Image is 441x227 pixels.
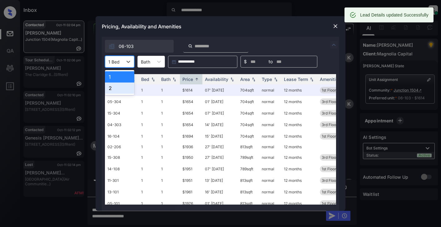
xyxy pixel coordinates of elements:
[105,175,139,186] td: 11-301
[259,96,281,107] td: normal
[322,134,336,139] span: 1st Floor
[281,142,317,152] td: 12 months
[281,175,317,186] td: 12 months
[139,163,159,175] td: 1
[281,152,317,163] td: 12 months
[96,16,345,37] div: Pricing, Availability and Amenities
[320,77,341,82] div: Amenities
[202,119,238,130] td: 14' [DATE]
[139,142,159,152] td: 1
[240,77,250,82] div: Area
[330,41,338,49] img: icon-zuma
[238,198,259,209] td: 813 sqft
[105,163,139,175] td: 14-108
[259,130,281,142] td: normal
[139,152,159,163] td: 1
[238,107,259,119] td: 704 sqft
[105,198,139,209] td: 05-101
[238,175,259,186] td: 813 sqft
[182,77,193,82] div: Price
[322,111,338,116] span: 3rd Floor
[269,58,273,65] span: to
[141,77,149,82] div: Bed
[119,43,134,50] span: 06-103
[281,119,317,130] td: 12 months
[322,167,336,171] span: 1st Floor
[322,88,336,92] span: 1st Floor
[139,198,159,209] td: 1
[139,186,159,198] td: 1
[159,142,180,152] td: 1
[360,9,429,21] div: Lead Details updated Successfully
[259,107,281,119] td: normal
[202,163,238,175] td: 07' [DATE]
[180,175,202,186] td: $1951
[159,152,180,163] td: 1
[159,107,180,119] td: 1
[322,99,338,104] span: 3rd Floor
[322,190,336,194] span: 1st Floor
[150,77,156,82] img: sorting
[194,77,200,82] img: sorting
[259,175,281,186] td: normal
[161,77,171,82] div: Bath
[238,130,259,142] td: 704 sqft
[322,155,338,160] span: 3rd Floor
[250,77,257,82] img: sorting
[180,142,202,152] td: $1936
[281,163,317,175] td: 12 months
[105,83,134,94] div: 2
[180,84,202,96] td: $1614
[171,77,177,82] img: sorting
[159,175,180,186] td: 1
[238,84,259,96] td: 704 sqft
[259,186,281,198] td: normal
[259,163,281,175] td: normal
[159,130,180,142] td: 1
[180,119,202,130] td: $1654
[229,77,235,82] img: sorting
[259,142,281,152] td: normal
[105,71,134,83] div: 1
[139,96,159,107] td: 1
[281,84,317,96] td: 12 months
[309,77,315,82] img: sorting
[202,152,238,163] td: 27' [DATE]
[159,186,180,198] td: 1
[259,152,281,163] td: normal
[238,186,259,198] td: 813 sqft
[322,201,336,206] span: 1st Floor
[322,178,338,183] span: 3rd Floor
[180,130,202,142] td: $1694
[202,198,238,209] td: 01' [DATE]
[284,77,308,82] div: Lease Term
[202,96,238,107] td: 01' [DATE]
[281,96,317,107] td: 12 months
[281,198,317,209] td: 12 months
[202,84,238,96] td: 07' [DATE]
[332,23,339,29] img: close
[202,186,238,198] td: 16' [DATE]
[259,84,281,96] td: normal
[159,198,180,209] td: 1
[281,186,317,198] td: 12 months
[105,186,139,198] td: 13-101
[322,122,338,127] span: 3rd Floor
[202,175,238,186] td: 13' [DATE]
[159,84,180,96] td: 1
[105,130,139,142] td: 16-104
[259,119,281,130] td: normal
[159,119,180,130] td: 1
[180,163,202,175] td: $1951
[105,152,139,163] td: 15-308
[238,163,259,175] td: 789 sqft
[109,43,115,50] img: icon-zuma
[202,142,238,152] td: 27' [DATE]
[281,130,317,142] td: 12 months
[180,96,202,107] td: $1654
[180,107,202,119] td: $1654
[259,198,281,209] td: normal
[139,130,159,142] td: 1
[202,130,238,142] td: 15' [DATE]
[262,77,272,82] div: Type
